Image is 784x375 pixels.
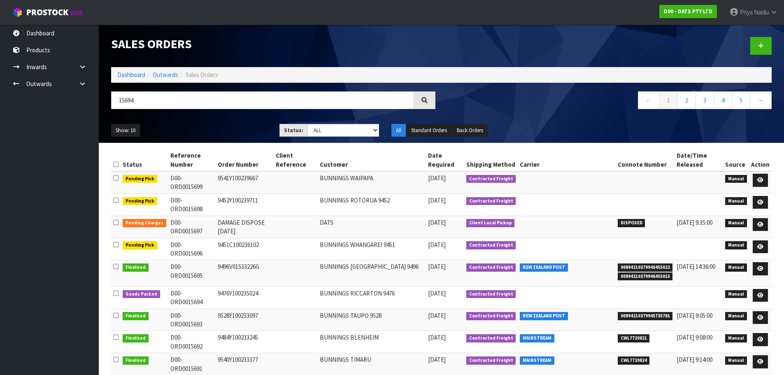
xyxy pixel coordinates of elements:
span: Manual [725,356,747,365]
span: MAINSTREAM [520,334,554,342]
button: Show: 10 [111,124,140,137]
span: 00894210379945735781 [618,312,673,320]
span: [DATE] 14:36:00 [677,263,715,270]
span: Finalised [123,356,149,365]
td: DAMAGE DISPOSE [DATE] [216,216,274,238]
th: Shipping Method [464,149,518,171]
span: Contracted Freight [466,263,516,272]
span: CWL7720821 [618,334,650,342]
td: 9451C100236102 [216,238,274,260]
input: Search sales orders [111,91,414,109]
span: [DATE] 9:14:00 [677,356,712,363]
span: Client Local Pickup [466,219,515,227]
td: 9541Y100239667 [216,171,274,193]
span: [DATE] 9:35:00 [677,219,712,226]
span: MAINSTREAM [520,356,554,365]
strong: Status: [284,127,303,134]
a: → [750,91,772,109]
td: BUNNINGS RICCARTON 9476 [318,286,426,309]
span: Pending Pick [123,197,157,205]
button: Standard Orders [407,124,451,137]
td: 9528Y100233097 [216,309,274,331]
a: 5 [732,91,750,109]
span: 00894210379946455015 [618,273,673,281]
span: Sales Orders [186,71,218,79]
a: ← [638,91,660,109]
td: D00-ORD0015699 [168,171,216,193]
span: Pending Pick [123,175,157,183]
td: 9484Y100233245 [216,331,274,353]
span: [DATE] [428,196,446,204]
button: All [391,124,406,137]
td: BUNNINGS WAIPAPA [318,171,426,193]
span: Priya [740,8,753,16]
td: 9452Y100239711 [216,193,274,216]
span: Finalised [123,312,149,320]
th: Date/Time Released [675,149,723,171]
span: Manual [725,290,747,298]
span: [DATE] [428,312,446,319]
nav: Page navigation [448,91,772,112]
td: 9496V01533226G [216,260,274,286]
td: BUNNINGS WHANGAREI 9451 [318,238,426,260]
td: D00-ORD0015695 [168,260,216,286]
span: Contracted Freight [466,175,516,183]
th: Status [121,149,168,171]
th: Order Number [216,149,274,171]
td: BUNNINGS [GEOGRAPHIC_DATA] 9496 [318,260,426,286]
a: 3 [696,91,714,109]
a: 4 [714,91,732,109]
span: Naidu [754,8,769,16]
span: [DATE] 9:05:00 [677,312,712,319]
span: [DATE] [428,219,446,226]
span: Manual [725,334,747,342]
td: 9476Y100235024 [216,286,274,309]
td: D00-ORD0015692 [168,331,216,353]
td: BUNNINGS BLENHEIM [318,331,426,353]
span: [DATE] [428,356,446,363]
span: Contracted Freight [466,312,516,320]
td: D00-ORD0015698 [168,193,216,216]
small: WMS [70,9,83,17]
span: Contracted Freight [466,334,516,342]
span: Finalised [123,334,149,342]
span: Contracted Freight [466,241,516,249]
span: Pending Charges [123,219,166,227]
a: Dashboard [117,71,145,79]
span: Manual [725,197,747,205]
span: NEW ZEALAND POST [520,263,568,272]
span: Contracted Freight [466,356,516,365]
span: [DATE] 9:08:00 [677,333,712,341]
h1: Sales Orders [111,37,435,51]
span: Manual [725,312,747,320]
span: NEW ZEALAND POST [520,312,568,320]
span: [DATE] [428,174,446,182]
th: Customer [318,149,426,171]
td: D00-ORD0015694 [168,286,216,309]
th: Client Reference [274,149,318,171]
td: D00-ORD0015693 [168,309,216,331]
span: Finalised [123,263,149,272]
span: Manual [725,241,747,249]
span: [DATE] [428,241,446,249]
a: D00 - DATS PTY LTD [659,5,717,18]
td: BUNNINGS TAUPO 9528 [318,309,426,331]
span: DISPOSED [618,219,645,227]
span: CWL7720824 [618,356,650,365]
span: 00894210379946455022 [618,263,673,272]
strong: D00 - DATS PTY LTD [664,8,712,15]
span: Manual [725,263,747,272]
span: Contracted Freight [466,290,516,298]
span: [DATE] [428,263,446,270]
button: Back Orders [452,124,488,137]
span: [DATE] [428,289,446,297]
td: D00-ORD0015696 [168,238,216,260]
td: DATS [318,216,426,238]
th: Connote Number [616,149,675,171]
td: D00-ORD0015697 [168,216,216,238]
th: Source [723,149,749,171]
span: [DATE] [428,333,446,341]
a: 2 [677,91,696,109]
th: Reference Number [168,149,216,171]
span: ProStock [26,7,68,18]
